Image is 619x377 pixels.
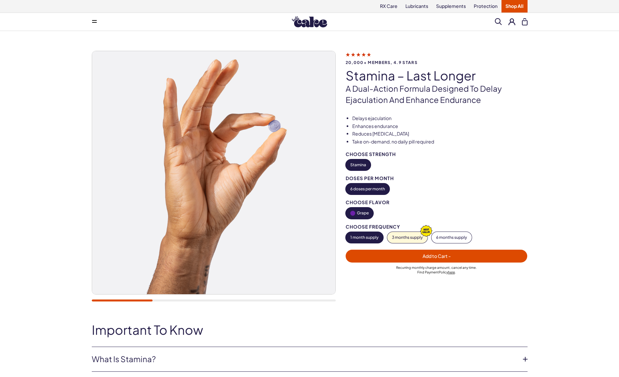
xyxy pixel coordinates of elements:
[346,69,528,82] h1: Stamina – Last Longer
[423,253,451,259] span: Add to Cart
[92,51,335,294] img: Stamina – Last Longer
[346,183,390,195] button: 6 doses per month
[346,83,528,105] p: A dual-action formula designed to delay ejaculation and enhance endurance
[352,115,528,122] li: Delays ejaculation
[417,270,439,274] span: Find Payment
[346,60,528,65] span: 20,000+ members, 4.9 stars
[346,152,528,157] div: Choose Strength
[352,123,528,130] li: Enhances endurance
[292,16,327,27] img: Hello Cake
[352,131,528,137] li: Reduces [MEDICAL_DATA]
[92,323,528,337] h2: Important To Know
[346,207,373,219] button: Grape
[448,270,455,274] a: here
[92,354,517,365] a: What Is Stamina?
[346,232,383,243] button: 1 month supply
[346,224,528,229] div: Choose Frequency
[346,250,528,263] button: Add to Cart -
[387,232,428,243] button: 3 months supply
[346,265,528,274] div: Recurring monthly charge amount , cancel any time. Policy .
[346,159,371,171] button: Stamina
[352,139,528,145] li: Take on-demand, no daily pill required
[431,232,472,243] button: 6 months supply
[346,51,528,65] a: 20,000+ members, 4.9 stars
[346,176,528,181] div: Doses per Month
[448,253,451,259] span: -
[346,200,528,205] div: Choose Flavor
